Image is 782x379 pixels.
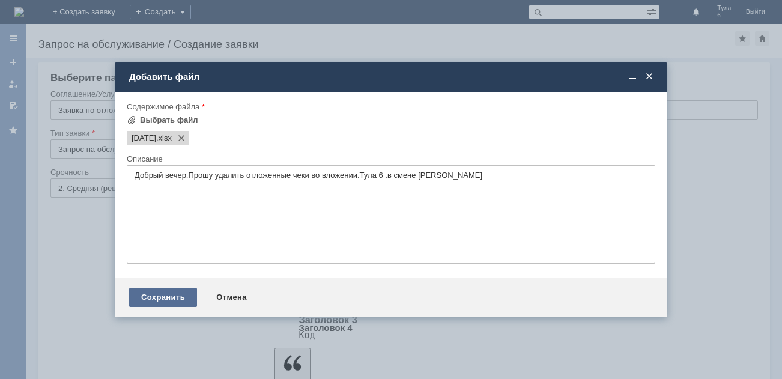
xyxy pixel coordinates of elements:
span: 22.08.2025.xlsx [132,133,156,143]
div: Выбрать файл [140,115,198,125]
span: 22.08.2025.xlsx [156,133,172,143]
div: Добавить файл [129,71,655,82]
div: Описание [127,155,653,163]
span: Закрыть [643,71,655,82]
span: Свернуть (Ctrl + M) [626,71,638,82]
div: Содержимое файла [127,103,653,111]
